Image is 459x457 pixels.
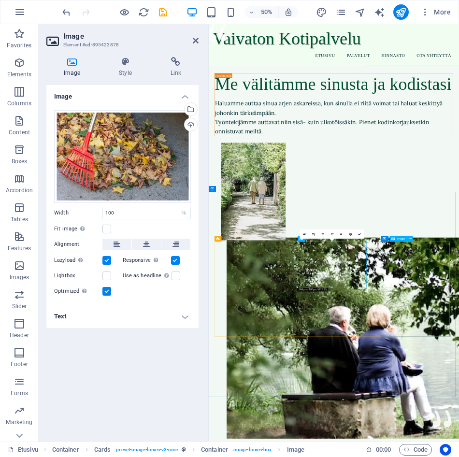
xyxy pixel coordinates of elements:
[393,4,409,20] button: publish
[420,7,451,17] span: More
[376,444,391,456] span: 00 00
[123,255,171,266] label: Responsive
[115,444,178,456] span: . preset-image-boxes-v3-care
[138,6,149,18] button: reload
[316,6,328,18] button: design
[11,215,28,223] p: Tables
[287,444,304,456] span: Click to select. Double-click to edit
[11,360,28,368] p: Footer
[123,270,172,282] label: Use as headline
[138,7,149,18] i: Reload page
[101,57,153,77] h4: Style
[355,7,366,18] i: Navigator
[182,447,186,452] i: This element is a customizable preset
[232,444,272,456] span: . image-boxes-box
[46,85,199,102] h4: Image
[54,270,102,282] label: Lightbox
[244,6,279,18] button: 50%
[60,6,72,18] button: undo
[54,223,102,235] label: Fit image
[259,6,274,18] h6: 50%
[366,444,391,456] h6: Session time
[346,229,355,239] a: Greyscale
[8,244,31,252] p: Features
[153,57,199,77] h4: Link
[12,302,27,310] p: Slider
[158,7,169,18] i: Save (Ctrl+S)
[54,255,102,266] label: Lazyload
[416,4,455,20] button: More
[355,6,366,18] button: navigator
[328,229,337,239] a: Rotate right 90°
[46,305,199,328] h4: Text
[61,7,72,18] i: Undo: Change image (Ctrl+Z)
[12,157,28,165] p: Boxes
[395,7,406,18] i: Publish
[63,41,179,49] h3: Element #ed-895423878
[6,186,33,194] p: Accordion
[318,229,328,239] a: Rotate left 90°
[383,446,384,453] span: :
[316,7,327,18] i: Design (Ctrl+Alt+Y)
[397,237,405,240] span: Image
[284,8,293,16] i: On resize automatically adjust zoom level to fit chosen device.
[46,57,101,77] h4: Image
[440,444,451,456] button: Usercentrics
[54,239,102,250] label: Alignment
[8,444,38,456] a: Click to cancel selection. Double-click to open Pages
[355,229,364,239] a: Confirm ( Ctrl ⏎ )
[335,6,347,18] button: pages
[6,418,32,426] p: Marketing
[309,229,318,239] a: Crop mode
[63,32,199,41] h2: Image
[54,286,102,297] label: Optimized
[300,229,309,239] a: Select files from the file manager, stock photos, or upload file(s)
[9,129,30,136] p: Content
[54,110,191,203] div: haravointi-5RQ_cLNen09M_RP1L2GL3A.jpg
[11,389,28,397] p: Forms
[10,273,29,281] p: Images
[7,71,32,78] p: Elements
[399,444,432,456] button: Code
[335,7,346,18] i: Pages (Ctrl+Alt+S)
[54,210,102,215] label: Width
[7,100,31,107] p: Columns
[52,444,304,456] nav: breadcrumb
[52,444,79,456] span: Click to select. Double-click to edit
[94,444,111,456] span: Click to select. Double-click to edit
[157,6,169,18] button: save
[337,229,346,239] a: Blur
[403,444,428,456] span: Code
[374,6,386,18] button: text_generator
[374,7,385,18] i: AI Writer
[201,444,228,456] span: Click to select. Double-click to edit
[7,42,31,49] p: Favorites
[10,331,29,339] p: Header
